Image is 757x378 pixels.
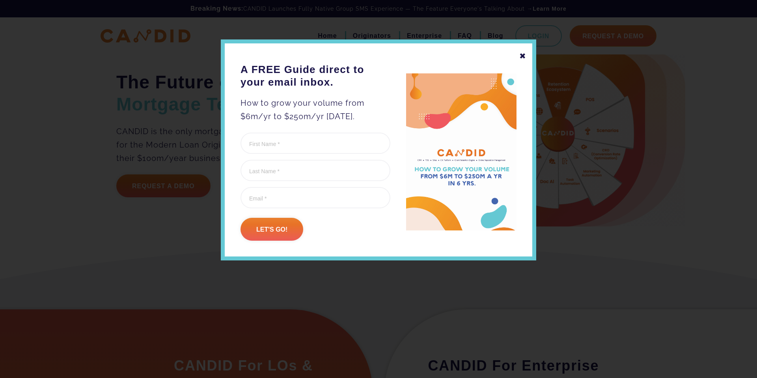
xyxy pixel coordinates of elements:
[241,96,390,123] p: How to grow your volume from $6m/yr to $250m/yr [DATE].
[241,133,390,154] input: First Name *
[241,63,390,88] h3: A FREE Guide direct to your email inbox.
[241,160,390,181] input: Last Name *
[241,187,390,208] input: Email *
[241,218,303,241] input: Let's go!
[519,49,526,63] div: ✖
[406,73,516,231] img: A FREE Guide direct to your email inbox.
